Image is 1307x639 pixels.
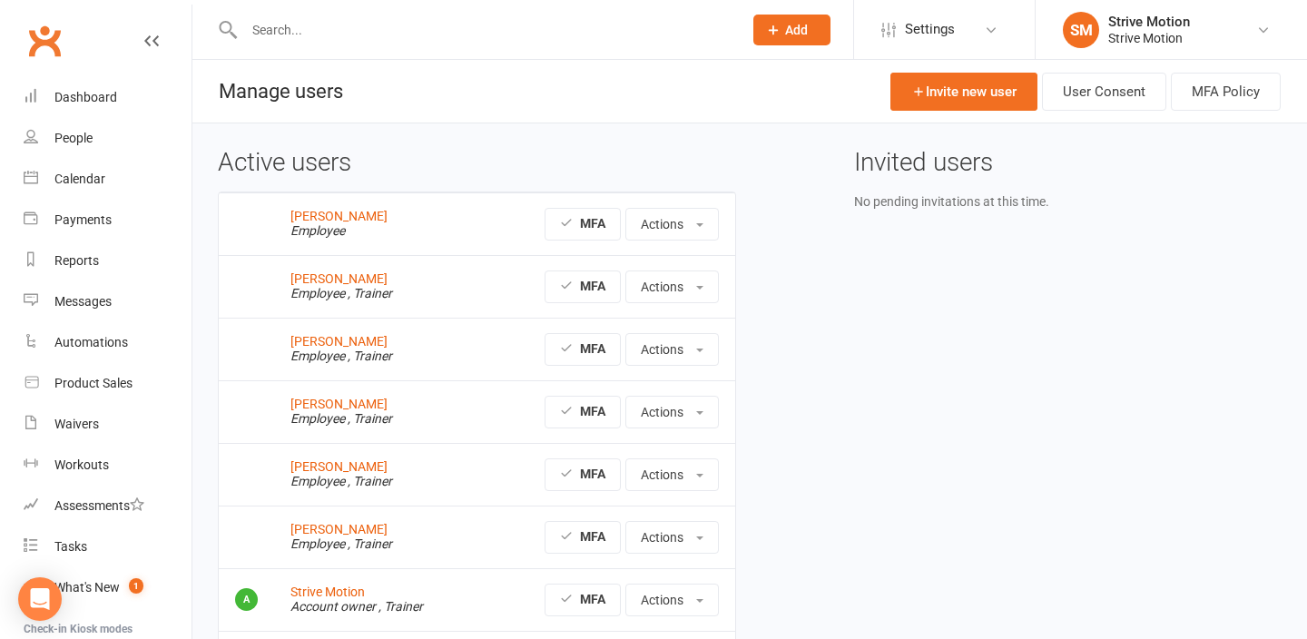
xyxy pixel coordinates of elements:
[1063,12,1099,48] div: SM
[290,223,345,238] em: Employee
[54,294,112,309] div: Messages
[54,417,99,431] div: Waivers
[54,580,120,595] div: What's New
[625,333,719,366] button: Actions
[24,404,192,445] a: Waivers
[54,335,128,349] div: Automations
[24,526,192,567] a: Tasks
[290,286,345,300] em: Employee
[1042,73,1166,111] a: User Consent
[290,334,388,349] a: [PERSON_NAME]
[22,18,67,64] a: Clubworx
[24,281,192,322] a: Messages
[54,376,133,390] div: Product Sales
[290,459,388,474] a: [PERSON_NAME]
[290,585,365,599] a: Strive Motion
[1171,73,1281,111] button: MFA Policy
[239,17,730,43] input: Search...
[290,474,345,488] em: Employee
[24,118,192,159] a: People
[580,529,605,544] strong: MFA
[129,578,143,594] span: 1
[1108,30,1190,46] div: Strive Motion
[785,23,808,37] span: Add
[54,498,144,513] div: Assessments
[290,397,388,411] a: [PERSON_NAME]
[290,536,345,551] em: Employee
[290,209,388,223] a: [PERSON_NAME]
[854,149,1282,177] h3: Invited users
[54,131,93,145] div: People
[54,212,112,227] div: Payments
[348,349,392,363] em: , Trainer
[24,567,192,608] a: What's New1
[24,241,192,281] a: Reports
[348,411,392,426] em: , Trainer
[24,322,192,363] a: Automations
[348,286,392,300] em: , Trainer
[24,159,192,200] a: Calendar
[348,474,392,488] em: , Trainer
[18,577,62,621] div: Open Intercom Messenger
[24,445,192,486] a: Workouts
[580,279,605,293] strong: MFA
[580,467,605,481] strong: MFA
[290,271,388,286] a: [PERSON_NAME]
[580,341,605,356] strong: MFA
[580,404,605,418] strong: MFA
[625,208,719,241] button: Actions
[290,411,345,426] em: Employee
[905,9,955,50] span: Settings
[625,521,719,554] button: Actions
[24,200,192,241] a: Payments
[625,584,719,616] button: Actions
[378,599,423,614] em: , Trainer
[54,457,109,472] div: Workouts
[290,349,345,363] em: Employee
[218,149,736,177] h3: Active users
[290,599,376,614] em: Account owner
[580,592,605,606] strong: MFA
[625,458,719,491] button: Actions
[580,216,605,231] strong: MFA
[24,363,192,404] a: Product Sales
[24,486,192,526] a: Assessments
[625,396,719,428] button: Actions
[348,536,392,551] em: , Trainer
[24,77,192,118] a: Dashboard
[1108,14,1190,30] div: Strive Motion
[290,522,388,536] a: [PERSON_NAME]
[54,539,87,554] div: Tasks
[890,73,1037,111] a: Invite new user
[753,15,830,45] button: Add
[854,192,1282,211] div: No pending invitations at this time.
[192,60,343,123] h1: Manage users
[54,90,117,104] div: Dashboard
[54,172,105,186] div: Calendar
[625,270,719,303] button: Actions
[54,253,99,268] div: Reports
